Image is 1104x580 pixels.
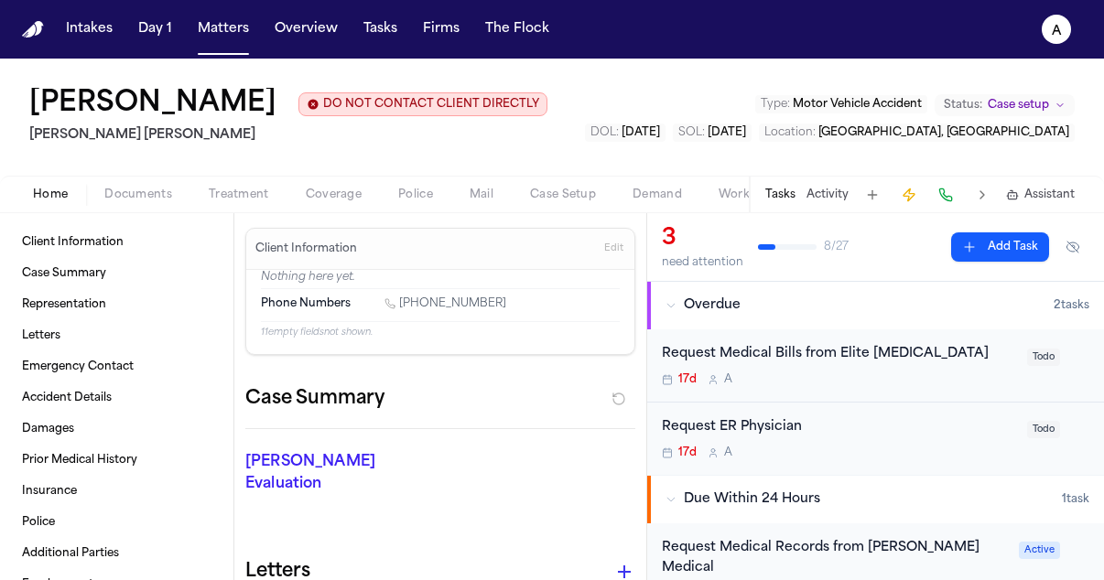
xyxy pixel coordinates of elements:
span: Location : [764,127,816,138]
div: Open task: Request ER Physician [647,403,1104,475]
span: Status: [944,98,982,113]
span: Letters [22,328,60,343]
div: 3 [662,224,743,253]
span: Additional Parties [22,546,119,561]
h3: Client Information [252,242,361,256]
button: Firms [416,13,467,46]
span: Due Within 24 Hours [684,490,820,509]
span: Client Information [22,235,124,250]
span: DOL : [590,127,619,138]
button: Due Within 24 Hours1task [647,476,1104,523]
a: Damages [15,414,219,444]
span: Edit [604,242,623,255]
button: Overdue2tasks [647,282,1104,329]
span: Motor Vehicle Accident [793,99,922,110]
a: Home [22,21,44,38]
span: Coverage [306,188,362,202]
span: Representation [22,297,106,312]
div: Request Medical Records from [PERSON_NAME] Medical [662,538,1008,580]
span: [DATE] [622,127,660,138]
span: Emergency Contact [22,360,134,374]
span: Active [1019,542,1060,559]
span: Demand [633,188,682,202]
span: Overdue [684,296,741,315]
button: Assistant [1006,188,1075,202]
button: Edit SOL: 2027-02-03 [673,124,752,142]
text: A [1052,25,1062,38]
a: Call 1 (470) 314-2507 [384,296,506,311]
span: Todo [1027,421,1060,438]
img: Finch Logo [22,21,44,38]
button: Overview [267,13,345,46]
span: Documents [104,188,172,202]
a: Additional Parties [15,539,219,568]
button: Add Task [860,182,885,208]
button: Change status from Case setup [935,94,1075,116]
button: Add Task [951,232,1049,262]
span: Accident Details [22,391,112,405]
a: Insurance [15,477,219,506]
button: Edit client contact restriction [298,92,547,116]
button: Edit [599,234,629,263]
div: Request ER Physician [662,417,1016,438]
button: Activity [806,188,849,202]
span: Police [398,188,433,202]
h2: [PERSON_NAME] [PERSON_NAME] [29,124,547,146]
button: Edit Location: Carrollton, GA [759,124,1075,142]
span: Todo [1027,349,1060,366]
span: DO NOT CONTACT CLIENT DIRECTLY [323,97,539,112]
button: Tasks [356,13,405,46]
button: Matters [190,13,256,46]
button: Edit DOL: 2025-02-03 [585,124,666,142]
a: Police [15,508,219,537]
span: 17d [678,372,697,387]
span: Case Setup [530,188,596,202]
p: Nothing here yet. [261,270,620,288]
a: Client Information [15,228,219,257]
button: Day 1 [131,13,179,46]
span: Police [22,515,55,530]
p: [PERSON_NAME] Evaluation [245,451,361,495]
span: 2 task s [1054,298,1089,313]
button: Intakes [59,13,120,46]
a: Accident Details [15,383,219,413]
a: Representation [15,290,219,319]
span: 1 task [1062,492,1089,507]
a: Emergency Contact [15,352,219,381]
div: Request Medical Bills from Elite [MEDICAL_DATA] [662,344,1016,365]
span: Insurance [22,484,77,499]
div: Open task: Request Medical Bills from Elite Radiology [647,329,1104,403]
p: 11 empty fields not shown. [261,326,620,339]
span: [GEOGRAPHIC_DATA], [GEOGRAPHIC_DATA] [818,127,1069,138]
span: Case setup [988,98,1049,113]
a: The Flock [478,13,557,46]
span: 8 / 27 [824,240,849,254]
button: Hide completed tasks (⌘⇧H) [1056,232,1089,262]
a: Prior Medical History [15,446,219,475]
button: Edit Type: Motor Vehicle Accident [755,95,927,113]
span: Damages [22,422,74,436]
div: need attention [662,255,743,270]
span: Phone Numbers [261,296,351,311]
button: Edit matter name [29,88,276,121]
span: Mail [470,188,493,202]
span: 17d [678,446,697,460]
button: Tasks [765,188,796,202]
h2: Case Summary [245,384,384,414]
span: Assistant [1024,188,1075,202]
span: Workspaces [719,188,789,202]
a: Case Summary [15,259,219,288]
span: A [724,446,732,460]
span: Case Summary [22,266,106,281]
span: SOL : [678,127,705,138]
button: Create Immediate Task [896,182,922,208]
span: Treatment [209,188,269,202]
h1: [PERSON_NAME] [29,88,276,121]
span: Type : [761,99,790,110]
